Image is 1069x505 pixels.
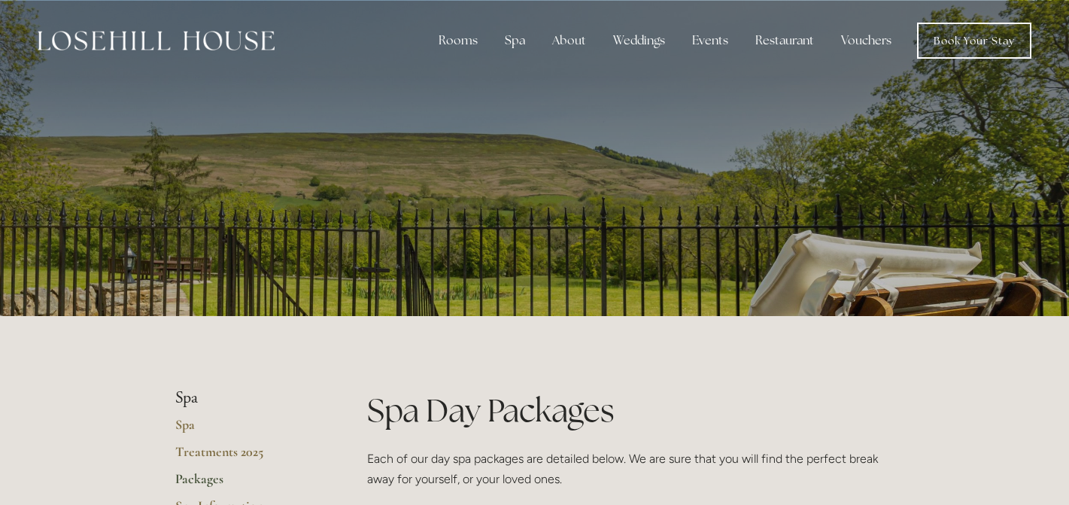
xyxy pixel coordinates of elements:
[680,26,740,56] div: Events
[367,388,894,433] h1: Spa Day Packages
[175,388,319,408] li: Spa
[38,31,275,50] img: Losehill House
[175,443,319,470] a: Treatments 2025
[175,470,319,497] a: Packages
[601,26,677,56] div: Weddings
[367,449,894,489] p: Each of our day spa packages are detailed below. We are sure that you will find the perfect break...
[917,23,1031,59] a: Book Your Stay
[175,416,319,443] a: Spa
[493,26,537,56] div: Spa
[743,26,826,56] div: Restaurant
[427,26,490,56] div: Rooms
[829,26,903,56] a: Vouchers
[540,26,598,56] div: About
